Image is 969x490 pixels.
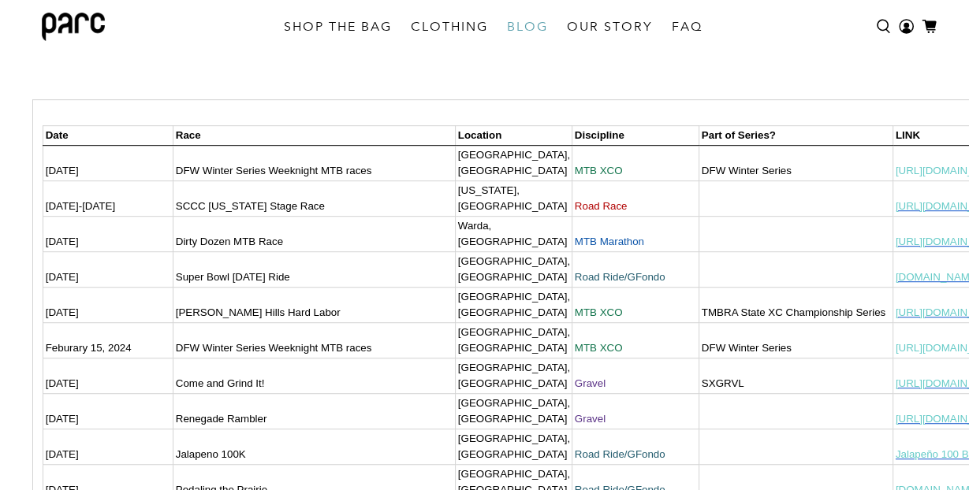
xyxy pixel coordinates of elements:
td: [GEOGRAPHIC_DATA], [GEOGRAPHIC_DATA] [455,287,572,322]
td: [GEOGRAPHIC_DATA], [GEOGRAPHIC_DATA] [455,358,572,393]
td: DFW Winter Series Weeknight MTB races [173,322,455,358]
td: [DATE] [43,287,173,322]
img: parc bag logo [42,13,105,41]
td: [GEOGRAPHIC_DATA], [GEOGRAPHIC_DATA] [455,429,572,464]
td: [DATE] [43,145,173,180]
a: FAQ [662,5,712,49]
td: DFW Winter Series [699,322,893,358]
td: Come and Grind It! [173,358,455,393]
td: SXGRVL [699,358,893,393]
td: MTB Marathon [572,216,699,251]
td: [PERSON_NAME] Hills Hard Labor [173,287,455,322]
td: MTB XCO [572,287,699,322]
td: [DATE] [43,216,173,251]
td: Gravel [572,358,699,393]
td: [GEOGRAPHIC_DATA], [GEOGRAPHIC_DATA] [455,393,572,429]
td: [GEOGRAPHIC_DATA], [GEOGRAPHIC_DATA] [455,322,572,358]
td: [DATE] [43,393,173,429]
a: CLOTHING [401,5,498,49]
td: [GEOGRAPHIC_DATA], [GEOGRAPHIC_DATA] [455,251,572,287]
td: Jalapeno 100K [173,429,455,464]
td: Dirty Dozen MTB Race [173,216,455,251]
td: Date [43,125,173,145]
td: Part of Series? [699,125,893,145]
td: MTB XCO [572,322,699,358]
td: TMBRA State XC Championship Series [699,287,893,322]
td: Location [455,125,572,145]
a: BLOG [498,5,557,49]
td: Discipline [572,125,699,145]
a: OUR STORY [557,5,662,49]
td: Race [173,125,455,145]
td: Renegade Rambler [173,393,455,429]
td: Road Ride/GFondo [572,251,699,287]
td: [US_STATE], [GEOGRAPHIC_DATA] [455,180,572,216]
td: [DATE] [43,358,173,393]
td: [DATE] [43,251,173,287]
td: Gravel [572,393,699,429]
td: DFW Winter Series Weeknight MTB races [173,145,455,180]
td: Warda, [GEOGRAPHIC_DATA] [455,216,572,251]
td: Feburary 15, 2024 [43,322,173,358]
td: SCCC [US_STATE] Stage Race [173,180,455,216]
td: [DATE]-[DATE] [43,180,173,216]
td: [DATE] [43,429,173,464]
td: DFW Winter Series [699,145,893,180]
td: Super Bowl [DATE] Ride [173,251,455,287]
td: Road Ride/GFondo [572,429,699,464]
td: [GEOGRAPHIC_DATA], [GEOGRAPHIC_DATA] [455,145,572,180]
td: Road Race [572,180,699,216]
a: SHOP THE BAG [274,5,401,49]
td: MTB XCO [572,145,699,180]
